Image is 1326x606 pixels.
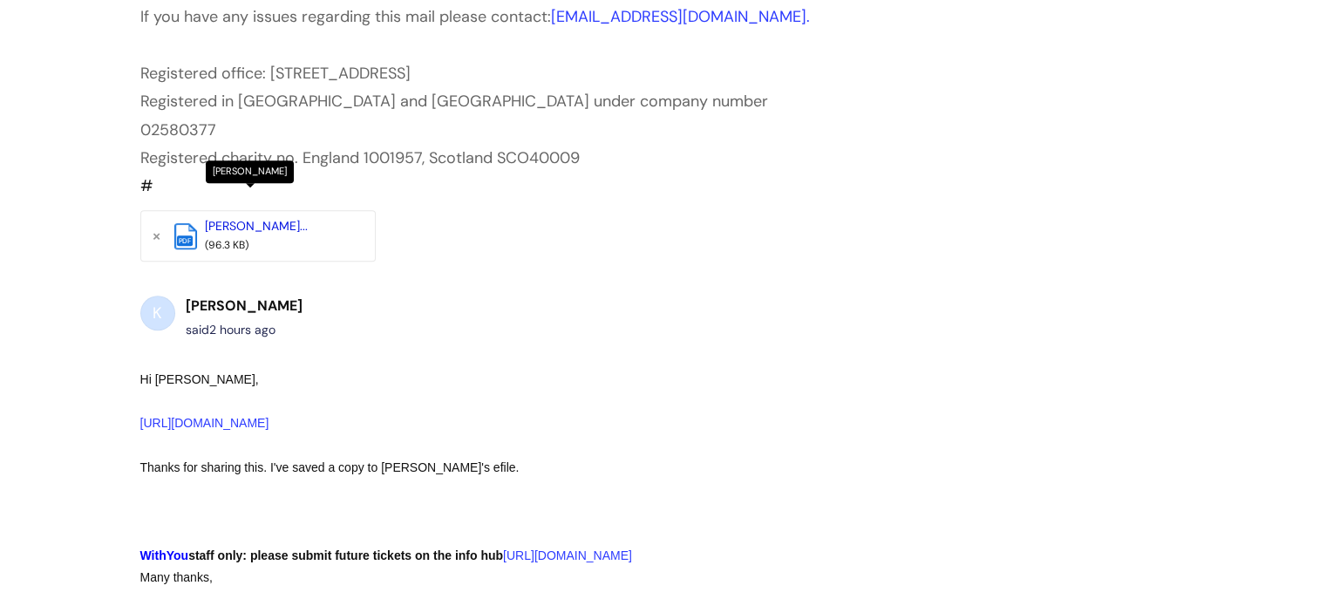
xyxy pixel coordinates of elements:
[140,369,766,435] div: Hi [PERSON_NAME],
[140,567,766,589] div: Many thanks,
[140,6,810,27] span: If you have any issues regarding this mail please contact:
[503,548,632,562] a: [URL][DOMAIN_NAME]
[551,6,810,27] a: [EMAIL_ADDRESS][DOMAIN_NAME].
[186,296,303,315] b: [PERSON_NAME]
[140,416,269,430] a: [URL][DOMAIN_NAME]
[140,296,175,330] div: K
[205,218,308,234] a: [PERSON_NAME]...
[140,457,766,479] div: Thanks for sharing this. I've saved a copy to [PERSON_NAME]'s efile.
[140,91,772,140] span: Registered in [GEOGRAPHIC_DATA] and [GEOGRAPHIC_DATA] under company number 02580377
[209,322,275,337] span: Mon, 8 Sep, 2025 at 2:19 PM
[140,63,411,84] span: Registered office: [STREET_ADDRESS]
[140,548,189,562] span: WithYou
[205,236,344,255] div: (96.3 KB)
[140,548,504,562] strong: staff only: please submit future tickets on the info hub
[177,235,194,246] span: pdf
[186,319,303,341] div: said
[140,147,580,168] span: Registered charity no. England 1001957, Scotland SCO40009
